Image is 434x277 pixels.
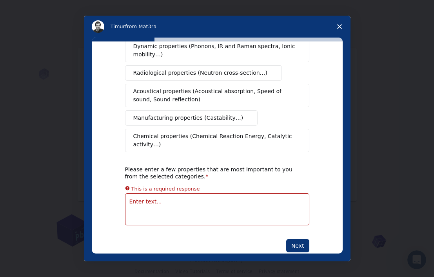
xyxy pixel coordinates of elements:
[125,23,156,29] span: from Mat3ra
[133,42,296,59] span: Dynamic properties (Phonons, IR and Raman spectra, Ionic mobility…)
[125,129,309,152] button: Chemical properties (Chemical Reaction Energy, Catalytic activity…)
[92,20,104,33] img: Profile image for Timur
[133,87,296,104] span: Acoustical properties (Acoustical absorption, Speed of sound, Sound reflection)
[133,132,296,149] span: Chemical properties (Chemical Reaction Energy, Catalytic activity…)
[125,39,309,62] button: Dynamic properties (Phonons, IR and Raman spectra, Ionic mobility…)
[125,193,309,225] textarea: Enter text...
[125,166,298,180] div: Please enter a few properties that are most important to you from the selected categories.
[286,239,309,252] button: Next
[125,84,309,107] button: Acoustical properties (Acoustical absorption, Speed of sound, Sound reflection)
[16,5,45,13] span: Support
[133,69,268,77] span: Radiological properties (Neutron cross-section…)
[111,23,125,29] span: Timur
[125,110,258,126] button: Manufacturing properties (Castability…)
[131,184,200,193] div: This is a required response
[133,114,243,122] span: Manufacturing properties (Castability…)
[125,65,282,81] button: Radiological properties (Neutron cross-section…)
[329,16,350,38] span: Close survey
